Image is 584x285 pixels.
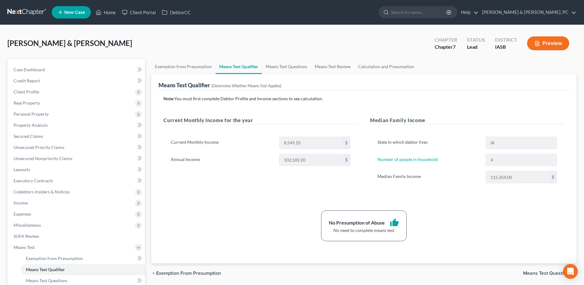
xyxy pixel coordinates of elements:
[14,122,48,128] span: Property Analysis
[280,137,343,149] input: 0.00
[9,153,145,164] a: Unsecured Nonpriority Claims
[9,75,145,86] a: Credit Report
[168,137,276,149] label: Current Monthly Income
[374,137,483,149] label: State in which debtor lives
[14,233,39,239] span: SOFA Review
[374,171,483,183] label: Median Family Income
[523,271,577,276] button: Means Test Questions chevron_right
[215,59,262,74] a: Means Test Qualifier
[151,271,221,276] button: chevron_left Exemption from Presumption
[168,154,276,166] label: Annual Income
[14,78,40,83] span: Credit Report
[14,100,40,105] span: Real Property
[14,134,43,139] span: Secured Claims
[435,43,457,51] div: Chapter
[14,189,70,194] span: Codebtors Insiders & Notices
[26,256,83,261] span: Exemption from Presumption
[14,222,41,228] span: Miscellaneous
[119,7,159,18] a: Client Portal
[211,83,281,88] span: (Determine Whether Means Test Applies)
[14,67,45,72] span: Case Dashboard
[14,89,39,94] span: Client Profile
[495,36,517,43] div: District
[9,164,145,175] a: Lawsuits
[391,6,447,18] input: Search by name...
[64,10,85,15] span: New Case
[9,64,145,75] a: Case Dashboard
[329,227,399,233] div: No need to complete means test
[26,278,67,283] span: Means Test Questions
[390,218,399,227] i: thumb_up
[329,219,385,226] div: No Presumption of Abuse
[14,200,28,205] span: Income
[549,171,557,183] div: $
[159,81,281,89] div: Means Test Qualifier
[9,142,145,153] a: Unsecured Priority Claims
[458,7,478,18] a: Help
[311,59,354,74] a: Means Test Review
[9,231,145,242] a: SOFA Review
[262,59,311,74] a: Means Test Questions
[453,44,456,50] span: 7
[495,43,517,51] div: IASB
[343,154,350,166] div: $
[343,137,350,149] div: $
[435,36,457,43] div: Chapter
[354,59,418,74] a: Calculation and Presumption
[280,154,343,166] input: 0.00
[527,36,569,50] button: Preview
[14,156,72,161] span: Unsecured Nonpriority Claims
[370,117,564,124] h5: Median Family Income
[9,120,145,131] a: Property Analysis
[467,43,485,51] div: Lead
[21,253,145,264] a: Exemption from Presumption
[467,36,485,43] div: Status
[14,145,64,150] span: Unsecured Priority Claims
[14,178,53,183] span: Executory Contracts
[486,154,557,166] input: --
[163,96,174,101] strong: Note:
[163,96,564,102] p: You must first complete Debtor Profile and Income sections to see calculation.
[26,267,65,272] span: Means Test Qualifier
[377,157,438,162] a: Number of people in household
[159,7,194,18] a: DebtorCC
[14,167,30,172] span: Lawsuits
[486,137,557,149] input: State
[163,117,358,124] h5: Current Monthly Income for the year
[93,7,119,18] a: Home
[479,7,576,18] a: [PERSON_NAME] & [PERSON_NAME], PC
[21,264,145,275] a: Means Test Qualifier
[523,271,572,276] span: Means Test Questions
[14,245,35,250] span: Means Test
[151,271,156,276] i: chevron_left
[9,175,145,186] a: Executory Contracts
[7,39,132,47] span: [PERSON_NAME] & [PERSON_NAME]
[14,211,31,217] span: Expenses
[156,271,221,276] span: Exemption from Presumption
[9,131,145,142] a: Secured Claims
[486,171,549,183] input: 0.00
[563,264,578,279] div: Open Intercom Messenger
[151,59,215,74] a: Exemption from Presumption
[14,111,49,117] span: Personal Property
